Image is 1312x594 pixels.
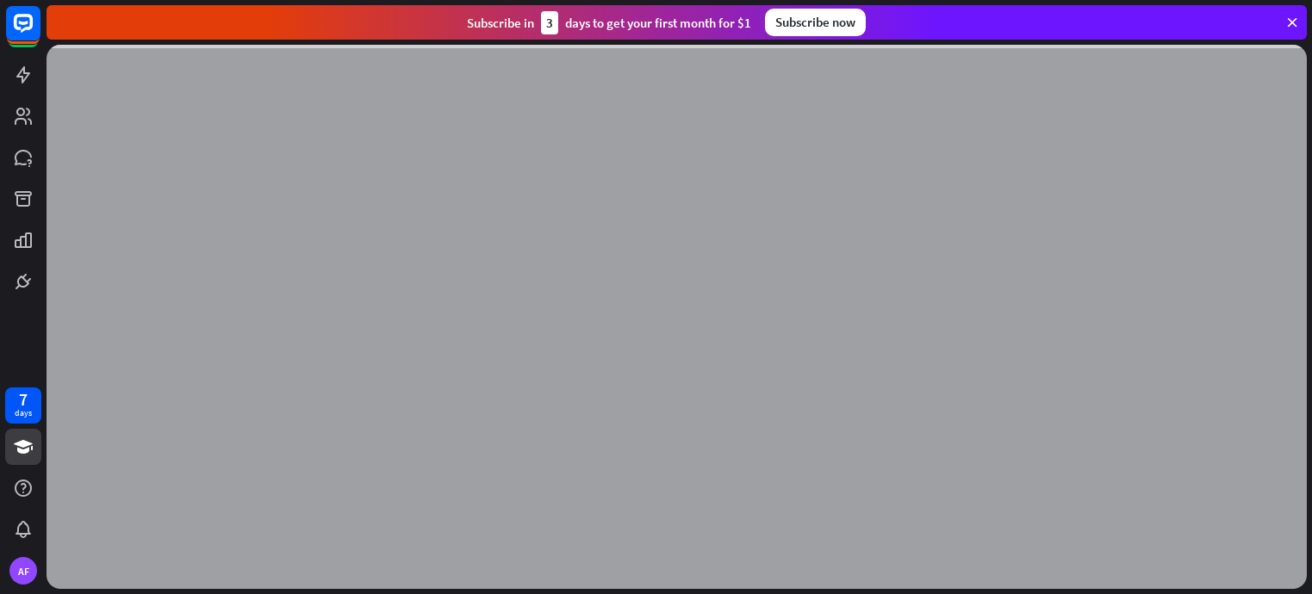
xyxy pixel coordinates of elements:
div: Subscribe in days to get your first month for $1 [467,11,751,34]
div: days [15,407,32,419]
div: 3 [541,11,558,34]
a: 7 days [5,387,41,424]
div: Subscribe now [765,9,866,36]
div: AF [9,557,37,585]
div: 7 [19,392,28,407]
